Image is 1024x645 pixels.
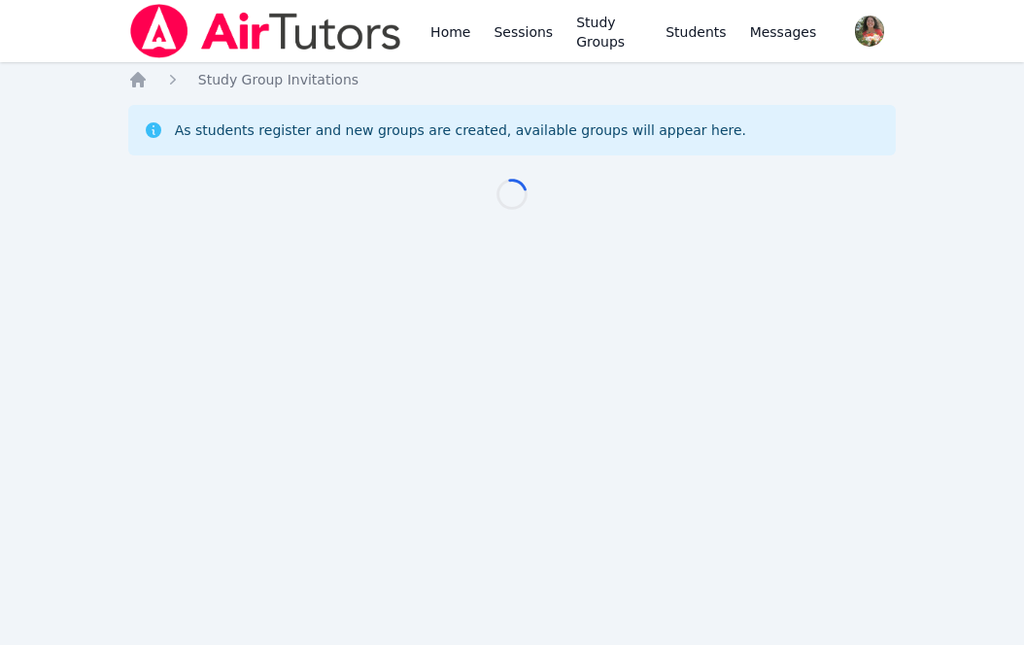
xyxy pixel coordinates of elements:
div: As students register and new groups are created, available groups will appear here. [175,120,746,140]
span: Messages [750,22,817,42]
nav: Breadcrumb [128,70,897,89]
a: Study Group Invitations [198,70,358,89]
span: Study Group Invitations [198,72,358,87]
img: Air Tutors [128,4,403,58]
